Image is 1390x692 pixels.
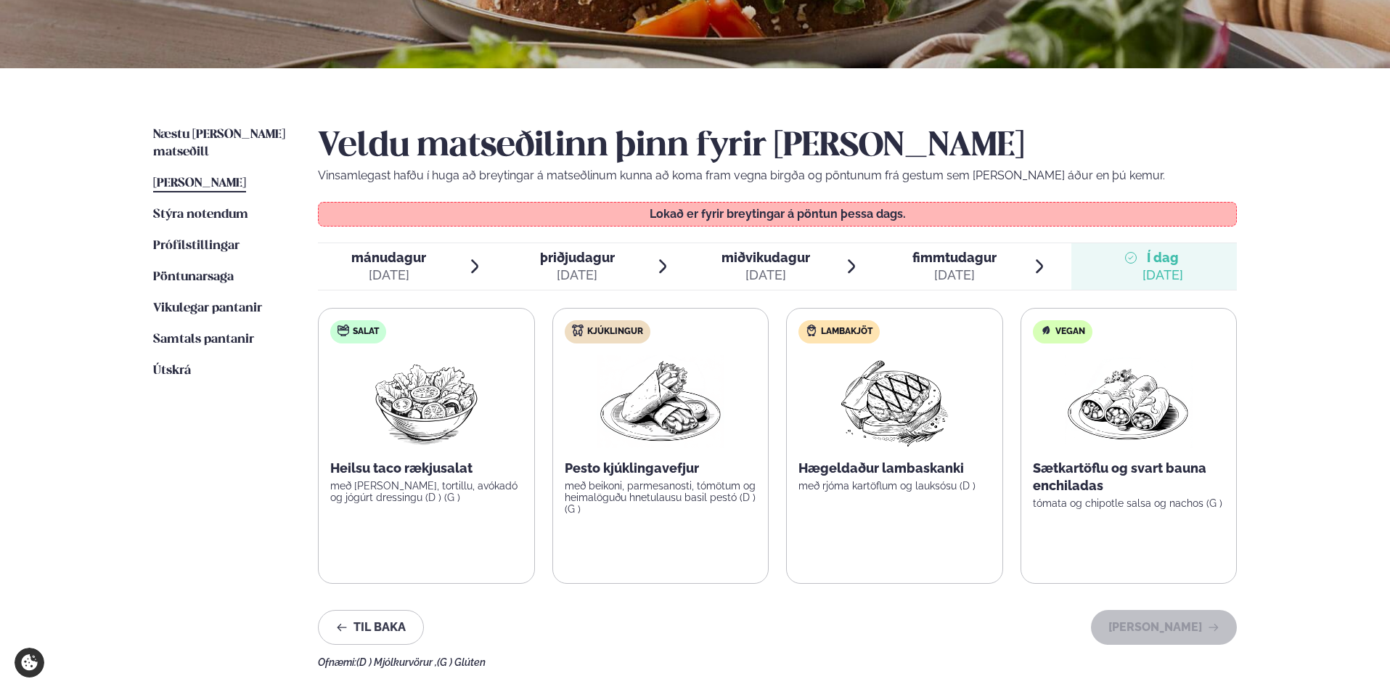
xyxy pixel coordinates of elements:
[153,333,254,346] span: Samtals pantanir
[437,656,486,668] span: (G ) Glúten
[330,460,523,477] p: Heilsu taco rækjusalat
[153,208,248,221] span: Stýra notendum
[338,325,349,336] img: salad.svg
[1142,266,1183,284] div: [DATE]
[721,266,810,284] div: [DATE]
[15,648,44,677] a: Cookie settings
[153,240,240,252] span: Prófílstillingar
[153,365,191,377] span: Útskrá
[333,208,1222,220] p: Lokað er fyrir breytingar á pöntun þessa dags.
[153,271,234,283] span: Pöntunarsaga
[153,362,191,380] a: Útskrá
[362,355,491,448] img: Salad.png
[153,126,289,161] a: Næstu [PERSON_NAME] matseðill
[1040,325,1052,336] img: Vegan.svg
[565,460,757,477] p: Pesto kjúklingavefjur
[806,325,817,336] img: Lamb.svg
[565,480,757,515] p: með beikoni, parmesanosti, tómötum og heimalöguðu hnetulausu basil pestó (D ) (G )
[153,175,246,192] a: [PERSON_NAME]
[153,129,285,158] span: Næstu [PERSON_NAME] matseðill
[597,355,724,448] img: Wraps.png
[821,326,872,338] span: Lambakjöt
[798,460,991,477] p: Hægeldaður lambaskanki
[356,656,437,668] span: (D ) Mjólkurvörur ,
[351,250,426,265] span: mánudagur
[351,266,426,284] div: [DATE]
[153,269,234,286] a: Pöntunarsaga
[1065,355,1193,448] img: Enchilada.png
[912,250,997,265] span: fimmtudagur
[1055,326,1085,338] span: Vegan
[912,266,997,284] div: [DATE]
[153,206,248,224] a: Stýra notendum
[153,237,240,255] a: Prófílstillingar
[572,325,584,336] img: chicken.svg
[1033,460,1225,494] p: Sætkartöflu og svart bauna enchiladas
[587,326,643,338] span: Kjúklingur
[153,302,262,314] span: Vikulegar pantanir
[1142,249,1183,266] span: Í dag
[353,326,379,338] span: Salat
[318,656,1237,668] div: Ofnæmi:
[798,480,991,492] p: með rjóma kartöflum og lauksósu (D )
[540,266,615,284] div: [DATE]
[153,177,246,190] span: [PERSON_NAME]
[1033,497,1225,509] p: tómata og chipotle salsa og nachos (G )
[318,610,424,645] button: Til baka
[540,250,615,265] span: þriðjudagur
[318,126,1237,167] h2: Veldu matseðilinn þinn fyrir [PERSON_NAME]
[153,300,262,317] a: Vikulegar pantanir
[318,167,1237,184] p: Vinsamlegast hafðu í huga að breytingar á matseðlinum kunna að koma fram vegna birgða og pöntunum...
[721,250,810,265] span: miðvikudagur
[330,480,523,503] p: með [PERSON_NAME], tortillu, avókadó og jógúrt dressingu (D ) (G )
[830,355,959,448] img: Beef-Meat.png
[1091,610,1237,645] button: [PERSON_NAME]
[153,331,254,349] a: Samtals pantanir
